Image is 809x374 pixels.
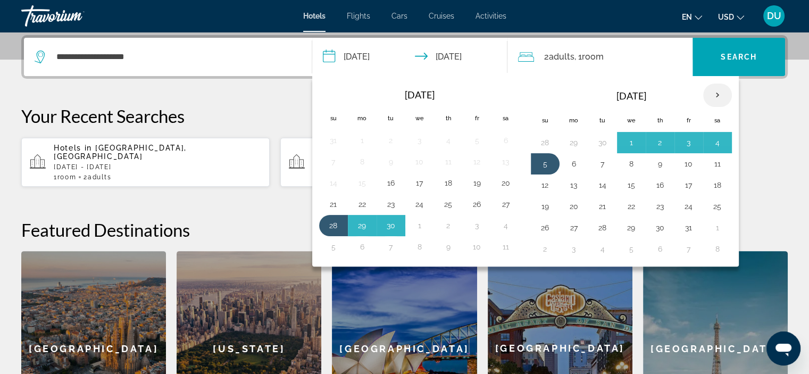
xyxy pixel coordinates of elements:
button: Day 31 [325,133,342,148]
button: Day 27 [565,220,582,235]
button: Day 12 [537,178,554,193]
button: Day 8 [411,239,428,254]
button: Day 6 [497,133,514,148]
button: User Menu [760,5,788,27]
button: Hotels in [GEOGRAPHIC_DATA], [GEOGRAPHIC_DATA] (AYT)[DATE] - [DATE]1Room2Adults [280,137,529,187]
button: Day 27 [497,197,514,212]
button: Day 5 [325,239,342,254]
th: [DATE] [348,83,491,106]
button: Day 23 [382,197,399,212]
button: Day 29 [623,220,640,235]
span: Room [57,173,77,181]
button: Day 1 [623,135,640,150]
button: Day 20 [565,199,582,214]
button: Day 5 [537,156,554,171]
button: Day 8 [354,154,371,169]
button: Day 24 [411,197,428,212]
button: Day 25 [440,197,457,212]
button: Day 7 [382,239,399,254]
button: Day 6 [652,242,669,256]
button: Day 9 [440,239,457,254]
span: Adults [88,173,111,181]
button: Day 31 [680,220,697,235]
button: Day 26 [537,220,554,235]
span: USD [718,13,734,21]
button: Day 28 [537,135,554,150]
button: Day 7 [680,242,697,256]
button: Day 28 [594,220,611,235]
button: Day 3 [469,218,486,233]
button: Day 1 [354,133,371,148]
button: Day 14 [594,178,611,193]
h2: Featured Destinations [21,219,788,240]
span: Search [721,53,757,61]
button: Day 6 [565,156,582,171]
button: Day 11 [709,156,726,171]
button: Day 2 [537,242,554,256]
a: Activities [476,12,506,20]
button: Day 3 [411,133,428,148]
button: Day 16 [382,176,399,190]
p: Your Recent Searches [21,105,788,127]
button: Change currency [718,9,744,24]
button: Day 2 [652,135,669,150]
button: Day 25 [709,199,726,214]
button: Check-in date: Sep 28, 2025 Check-out date: Oct 5, 2025 [312,38,508,76]
button: Day 29 [565,135,582,150]
button: Day 9 [652,156,669,171]
button: Day 4 [497,218,514,233]
a: Cars [391,12,407,20]
button: Day 18 [440,176,457,190]
button: Day 5 [469,133,486,148]
button: Day 3 [680,135,697,150]
button: Day 4 [594,242,611,256]
button: Day 1 [411,218,428,233]
span: [GEOGRAPHIC_DATA], [GEOGRAPHIC_DATA] [54,144,187,161]
button: Day 15 [623,178,640,193]
span: Cruises [429,12,454,20]
button: Search [693,38,785,76]
button: Day 2 [382,133,399,148]
button: Day 28 [325,218,342,233]
span: Hotels in [54,144,92,152]
button: Day 29 [354,218,371,233]
button: Day 18 [709,178,726,193]
button: Next month [703,83,732,107]
a: Hotels [303,12,326,20]
button: Day 4 [709,135,726,150]
button: Day 19 [469,176,486,190]
button: Day 2 [440,218,457,233]
a: Flights [347,12,370,20]
span: 1 [54,173,76,181]
button: Day 13 [497,154,514,169]
iframe: Кнопка запуска окна обмена сообщениями [766,331,800,365]
button: Day 30 [382,218,399,233]
button: Day 12 [469,154,486,169]
button: Day 7 [325,154,342,169]
button: Day 3 [565,242,582,256]
button: Day 6 [354,239,371,254]
button: Day 22 [623,199,640,214]
button: Day 26 [469,197,486,212]
button: Day 22 [354,197,371,212]
button: Day 8 [623,156,640,171]
button: Change language [682,9,702,24]
button: Day 11 [440,154,457,169]
button: Day 15 [354,176,371,190]
button: Day 17 [680,178,697,193]
button: Day 21 [325,197,342,212]
button: Day 1 [709,220,726,235]
p: [DATE] - [DATE] [54,163,261,171]
th: [DATE] [560,83,703,109]
div: Search widget [24,38,785,76]
button: Day 10 [680,156,697,171]
button: Day 8 [709,242,726,256]
button: Day 9 [382,154,399,169]
button: Day 20 [497,176,514,190]
button: Day 17 [411,176,428,190]
button: Day 30 [652,220,669,235]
